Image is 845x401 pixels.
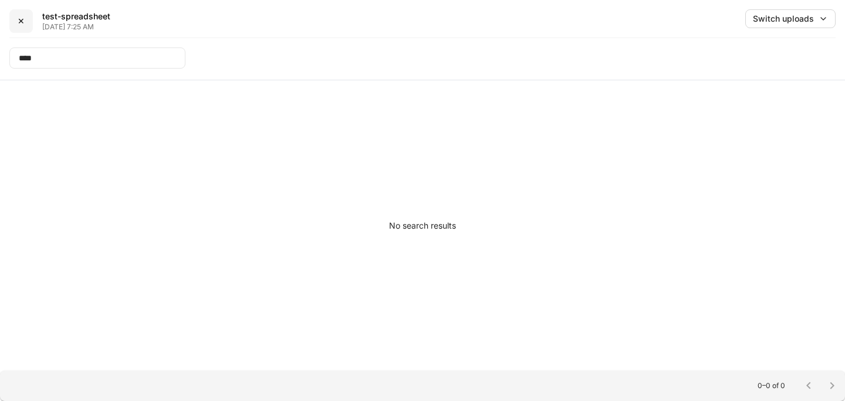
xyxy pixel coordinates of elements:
[389,220,456,232] div: No search results
[758,381,785,390] p: 0–0 of 0
[42,22,110,32] p: [DATE] 7:25 AM
[42,11,110,22] h5: test-spreadsheet
[18,15,25,27] div: ✕
[753,13,814,25] div: Switch uploads
[745,9,836,28] button: Switch uploads
[9,9,33,33] button: ✕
